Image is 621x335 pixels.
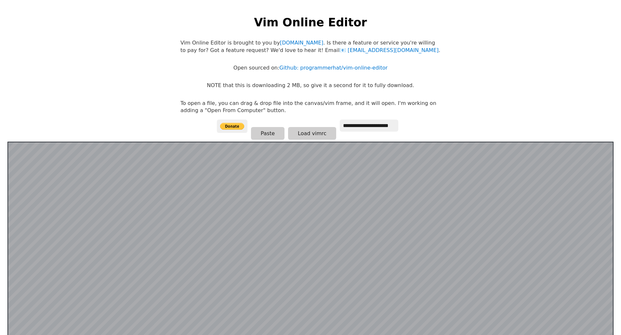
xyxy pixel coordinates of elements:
button: Paste [251,127,284,140]
a: [EMAIL_ADDRESS][DOMAIN_NAME] [339,47,439,53]
a: Github: programmerhat/vim-online-editor [279,65,388,71]
h1: Vim Online Editor [254,14,367,30]
p: Open sourced on: [233,64,388,71]
p: To open a file, you can drag & drop file into the canvas/vim frame, and it will open. I'm working... [180,100,441,114]
button: Load vimrc [288,127,336,140]
a: [DOMAIN_NAME] [280,40,324,46]
p: Vim Online Editor is brought to you by . Is there a feature or service you're willing to pay for?... [180,39,441,54]
p: NOTE that this is downloading 2 MB, so give it a second for it to fully download. [207,82,414,89]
